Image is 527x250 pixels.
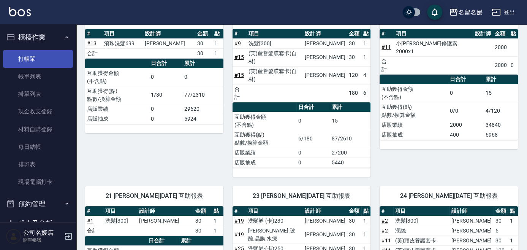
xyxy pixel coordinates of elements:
[381,228,388,234] a: #2
[85,86,149,104] td: 互助獲得(點) 點數/換算金額
[361,226,370,244] td: 1
[85,226,103,236] td: 合計
[303,29,347,39] th: 設計師
[3,121,73,138] a: 材料自購登錄
[234,231,244,237] a: #19
[493,56,509,74] td: 2000
[296,102,330,112] th: 日合計
[182,104,223,114] td: 29620
[303,48,347,66] td: [PERSON_NAME]
[85,68,149,86] td: 互助獲得金額 (不含點)
[347,206,361,216] th: 金額
[393,226,449,236] td: 潤絲
[85,48,102,58] td: 合計
[212,48,223,58] td: 1
[449,226,494,236] td: [PERSON_NAME]
[182,59,223,68] th: 累計
[303,226,347,244] td: [PERSON_NAME]
[102,29,143,39] th: 項目
[446,5,486,20] button: 名留名媛
[247,29,303,39] th: 項目
[182,86,223,104] td: 77/2310
[473,29,493,39] th: 設計師
[233,130,296,148] td: 互助獲得(點) 點數/換算金額
[246,226,303,244] td: [PERSON_NAME].玻酸.晶膜.水療
[493,38,509,56] td: 2000
[509,29,518,39] th: 點
[212,226,223,236] td: 1
[234,72,244,78] a: #15
[427,5,442,20] button: save
[380,56,394,74] td: 合計
[233,148,296,158] td: 店販業績
[23,237,62,244] p: 開單帳號
[330,112,371,130] td: 15
[449,216,494,226] td: [PERSON_NAME]
[361,48,370,66] td: 1
[347,38,361,48] td: 30
[494,216,508,226] td: 30
[9,7,31,16] img: Logo
[458,8,483,17] div: 名留名媛
[393,216,449,226] td: 洗髮[300]
[85,29,223,59] table: a dense table
[380,206,393,216] th: #
[361,206,370,216] th: 點
[296,158,330,167] td: 0
[449,206,494,216] th: 設計師
[193,216,212,226] td: 30
[484,75,518,84] th: 累計
[508,216,518,226] td: 1
[448,75,484,84] th: 日合計
[137,206,193,216] th: 設計師
[394,38,473,56] td: 小[PERSON_NAME]修護素 2000x1
[137,216,193,226] td: [PERSON_NAME]
[508,206,518,216] th: 點
[233,112,296,130] td: 互助獲得金額 (不含點)
[87,40,97,46] a: #13
[347,48,361,66] td: 30
[212,206,223,216] th: 點
[233,158,296,167] td: 店販抽成
[330,102,371,112] th: 累計
[296,130,330,148] td: 6/180
[212,29,223,39] th: 點
[296,112,330,130] td: 0
[380,102,448,120] td: 互助獲得(點) 點數/換算金額
[85,104,149,114] td: 店販業績
[3,50,73,68] a: 打帳單
[85,29,102,39] th: #
[303,66,347,84] td: [PERSON_NAME]
[380,29,394,39] th: #
[3,27,73,47] button: 櫃檯作業
[493,29,509,39] th: 金額
[85,59,223,124] table: a dense table
[448,130,484,140] td: 400
[393,236,449,245] td: (芙)頭皮養護套卡
[381,237,391,244] a: #11
[296,148,330,158] td: 0
[347,226,361,244] td: 30
[3,194,73,214] button: 預約管理
[193,206,212,216] th: 金額
[149,104,182,114] td: 0
[179,236,223,246] th: 累計
[3,85,73,103] a: 掛單列表
[85,206,103,216] th: #
[380,29,518,75] table: a dense table
[195,38,212,48] td: 30
[3,213,73,233] button: 報表及分析
[509,56,518,74] td: 0
[212,38,223,48] td: 1
[103,216,137,226] td: 洗髮[300]
[234,218,244,224] a: #19
[103,206,137,216] th: 項目
[182,114,223,124] td: 5924
[361,66,370,84] td: 4
[380,84,448,102] td: 互助獲得金額 (不含點)
[246,216,303,226] td: 洗髮券-(卡)230
[3,103,73,120] a: 現金收支登錄
[347,66,361,84] td: 120
[347,29,361,39] th: 金額
[233,102,371,168] table: a dense table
